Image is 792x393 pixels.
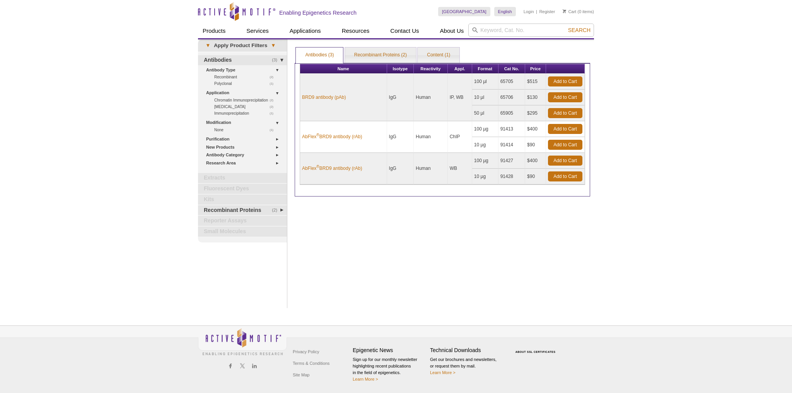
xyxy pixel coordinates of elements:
span: ▾ [267,42,279,49]
th: Format [472,64,498,74]
td: IgG [387,153,414,185]
td: 100 µl [472,74,498,90]
td: 10 µg [472,169,498,185]
td: 100 µg [472,121,498,137]
a: Learn More > [353,377,378,381]
a: Site Map [291,369,311,381]
a: Add to Cart [548,76,582,86]
sup: ® [316,164,319,169]
a: Application [206,89,282,97]
td: 65905 [498,105,525,121]
a: Products [198,24,230,38]
a: Contact Us [386,24,423,38]
a: BRD9 antibody (pAb) [302,94,346,101]
td: $400 [525,121,546,137]
span: (1) [270,110,278,117]
img: Your Cart [563,9,566,13]
sup: ® [316,133,319,137]
a: New Products [206,143,282,151]
input: Keyword, Cat. No. [468,24,594,37]
a: Purification [206,135,282,143]
td: 91428 [498,169,525,185]
a: ABOUT SSL CERTIFICATES [515,351,556,353]
a: (2)[MEDICAL_DATA] [214,103,278,110]
a: AbFlex®BRD9 antibody (rAb) [302,133,362,140]
a: Login [524,9,534,14]
a: Services [242,24,273,38]
td: 91414 [498,137,525,153]
a: Resources [337,24,374,38]
td: Human [414,121,448,153]
a: Add to Cart [548,124,582,134]
a: Content (1) [418,47,459,63]
img: Active Motif, [198,326,287,357]
span: (2) [272,205,282,215]
a: AbFlex®BRD9 antibody (rAb) [302,165,362,172]
a: Add to Cart [548,108,582,118]
a: (1)Polyclonal [214,80,278,87]
td: Human [414,153,448,185]
a: Antibody Type [206,66,282,74]
th: Appl. [448,64,472,74]
td: $400 [525,153,546,169]
td: IP, WB [448,74,472,121]
table: Click to Verify - This site chose Symantec SSL for secure e-commerce and confidential communicati... [507,339,565,356]
th: Name [300,64,387,74]
a: (1)Immunoprecipitation [214,110,278,117]
a: Reporter Assays [198,216,287,226]
span: ▾ [202,42,214,49]
a: Recombinant Proteins (2) [345,47,416,63]
td: IgG [387,74,414,121]
td: 65705 [498,74,525,90]
td: 10 µg [472,137,498,153]
a: ▾Apply Product Filters▾ [198,39,287,52]
h4: Technical Downloads [430,347,504,354]
span: (2) [270,103,278,110]
a: Privacy Policy [291,346,321,357]
li: | [536,7,537,16]
a: [GEOGRAPHIC_DATA] [438,7,490,16]
td: 10 µl [472,90,498,105]
a: (2)Chromatin Immunoprecipitation [214,97,278,103]
th: Cat No. [498,64,525,74]
td: $90 [525,137,546,153]
p: Sign up for our monthly newsletter highlighting recent publications in the field of epigenetics. [353,356,426,383]
h2: Enabling Epigenetics Research [279,9,357,16]
td: 50 µl [472,105,498,121]
a: Terms & Conditions [291,357,331,369]
li: (0 items) [563,7,594,16]
a: Extracts [198,173,287,183]
a: (2)Recombinant [214,74,278,80]
td: 65706 [498,90,525,105]
a: (3)Antibodies [198,55,287,65]
a: Cart [563,9,576,14]
a: (2)Recombinant Proteins [198,205,287,215]
th: Isotype [387,64,414,74]
td: ChIP [448,121,472,153]
th: Reactivity [414,64,448,74]
span: (2) [270,74,278,80]
td: 91413 [498,121,525,137]
a: Antibody Category [206,151,282,159]
p: Get our brochures and newsletters, or request them by mail. [430,356,504,376]
a: About Us [435,24,469,38]
a: Add to Cart [548,92,582,102]
a: Learn More > [430,370,456,375]
td: Human [414,74,448,121]
a: Register [539,9,555,14]
a: Research Area [206,159,282,167]
th: Price [525,64,546,74]
a: Add to Cart [548,140,582,150]
h4: Epigenetic News [353,347,426,354]
td: $515 [525,74,546,90]
a: English [494,7,516,16]
button: Search [566,27,593,34]
td: 91427 [498,153,525,169]
a: (1)None [214,127,278,133]
a: Add to Cart [548,171,582,181]
a: Modification [206,119,282,127]
a: Antibodies (3) [296,47,343,63]
span: (2) [270,97,278,103]
td: $130 [525,90,546,105]
a: Fluorescent Dyes [198,184,287,194]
